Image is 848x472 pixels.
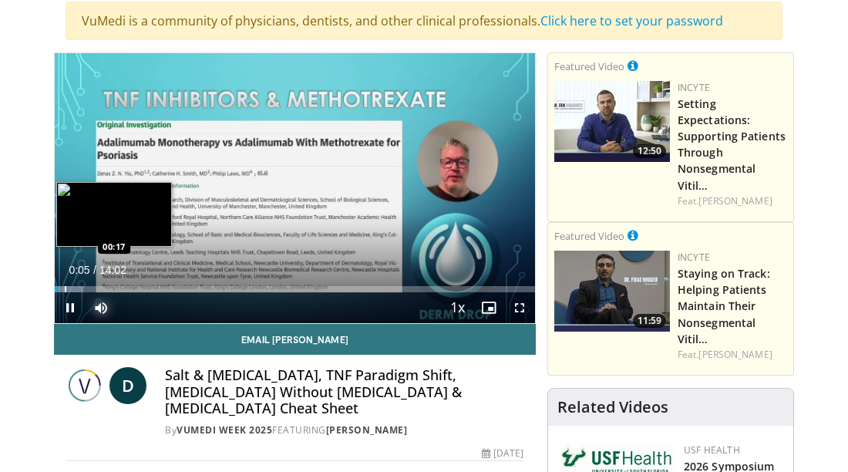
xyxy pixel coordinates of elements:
div: VuMedi is a community of physicians, dentists, and other clinical professionals. [66,2,782,40]
img: Vumedi Week 2025 [66,367,103,404]
h4: Related Videos [557,398,668,416]
img: image.jpeg [56,182,172,247]
span: 12:50 [633,144,666,158]
a: [PERSON_NAME] [698,348,772,361]
a: 11:59 [554,251,670,332]
div: Feat. [678,348,787,362]
a: Incyte [678,81,710,94]
img: 98b3b5a8-6d6d-4e32-b979-fd4084b2b3f2.png.150x105_q85_crop-smart_upscale.jpg [554,81,670,162]
button: Fullscreen [504,292,535,323]
span: / [93,264,96,276]
span: 11:59 [633,314,666,328]
a: Incyte [678,251,710,264]
button: Enable picture-in-picture mode [473,292,504,323]
a: Staying on Track: Helping Patients Maintain Their Nonsegmental Vitil… [678,266,770,346]
button: Playback Rate [443,292,473,323]
small: Featured Video [554,229,624,243]
small: Featured Video [554,59,624,73]
span: 14:02 [99,264,126,276]
div: Feat. [678,194,787,208]
a: Vumedi Week 2025 [177,423,272,437]
a: Click here to set your password [540,12,723,29]
h4: Salt & [MEDICAL_DATA], TNF Paradigm Shift, [MEDICAL_DATA] Without [MEDICAL_DATA] & [MEDICAL_DATA]... [165,367,523,417]
img: fe0751a3-754b-4fa7-bfe3-852521745b57.png.150x105_q85_crop-smart_upscale.jpg [554,251,670,332]
div: [DATE] [482,447,523,460]
a: Email [PERSON_NAME] [54,324,536,355]
button: Mute [86,292,116,323]
a: [PERSON_NAME] [326,423,408,437]
div: By FEATURING [165,423,523,437]
button: Pause [55,292,86,323]
a: 12:50 [554,81,670,162]
a: [PERSON_NAME] [698,194,772,207]
div: Progress Bar [55,286,535,292]
video-js: Video Player [55,53,535,323]
span: 0:05 [69,264,89,276]
a: Setting Expectations: Supporting Patients Through Nonsegmental Vitil… [678,96,786,193]
a: USF Health [684,443,740,457]
a: D [109,367,146,404]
